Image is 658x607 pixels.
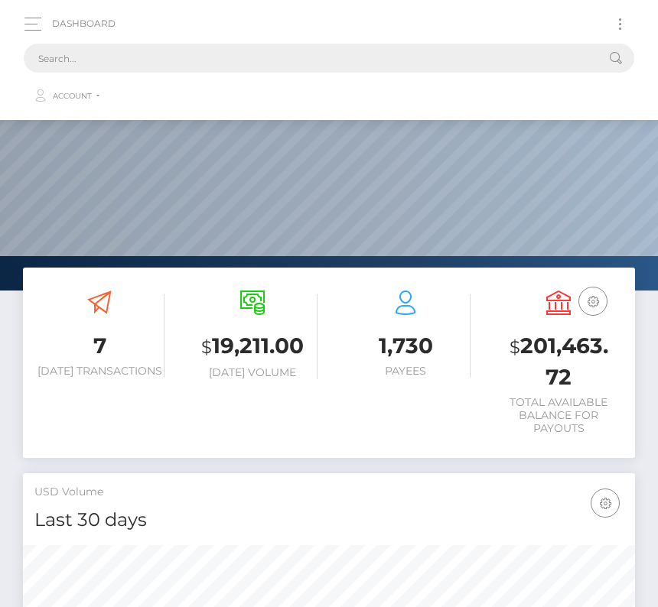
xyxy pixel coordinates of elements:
h6: Payees [340,365,471,378]
h4: Last 30 days [34,507,624,534]
h3: 201,463.72 [493,331,624,392]
h3: 7 [34,331,164,361]
h6: [DATE] Volume [187,366,318,379]
small: $ [201,336,212,358]
a: Dashboard [52,8,116,40]
h6: Total Available Balance for Payouts [493,396,624,434]
span: Account [53,89,92,103]
h5: USD Volume [34,485,624,500]
input: Search... [24,44,594,73]
h3: 1,730 [340,331,471,361]
h6: [DATE] Transactions [34,365,164,378]
small: $ [510,336,520,358]
button: Toggle navigation [606,14,634,34]
h3: 19,211.00 [187,331,318,362]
